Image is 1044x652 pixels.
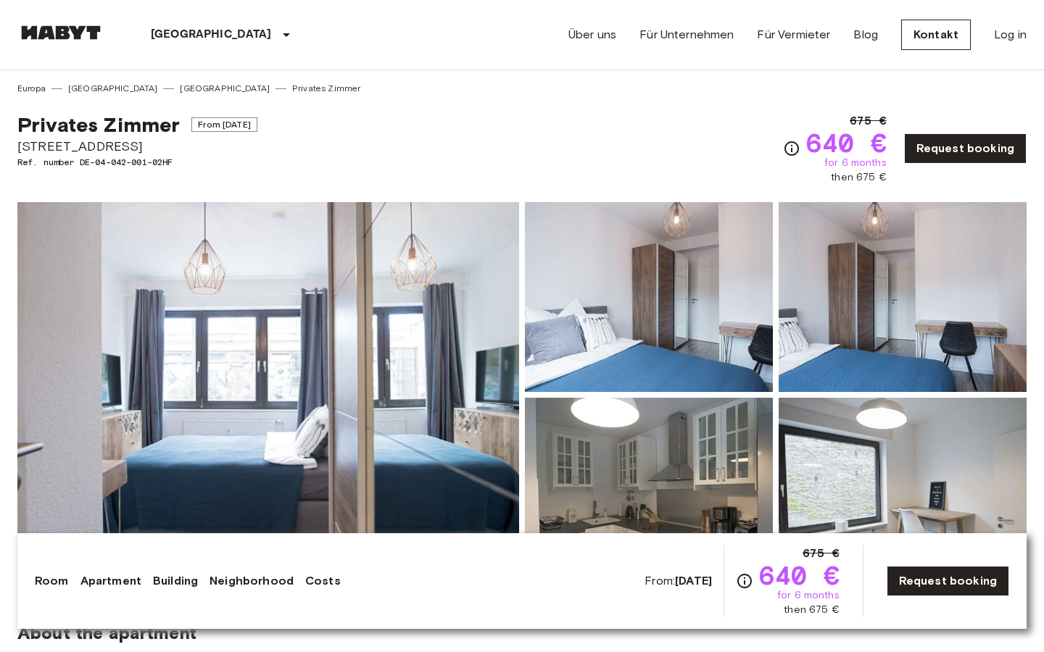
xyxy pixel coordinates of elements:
img: Picture of unit DE-04-042-001-02HF [779,202,1027,392]
span: From: [645,573,712,589]
span: then 675 € [831,170,887,185]
a: Log in [994,26,1027,43]
svg: Check cost overview for full price breakdown. Please note that discounts apply to new joiners onl... [736,572,753,590]
a: Über uns [568,26,616,43]
span: for 6 months [824,156,887,170]
span: 640 € [806,130,887,156]
span: About the apartment [17,622,196,644]
a: Room [35,572,69,590]
span: From [DATE] [191,117,257,132]
span: then 675 € [784,603,840,617]
a: Apartment [80,572,141,590]
a: Europa [17,82,46,95]
a: [GEOGRAPHIC_DATA] [68,82,158,95]
a: Für Unternehmen [639,26,734,43]
svg: Check cost overview for full price breakdown. Please note that discounts apply to new joiners onl... [783,140,800,157]
img: Habyt [17,25,104,40]
b: [DATE] [675,574,712,588]
a: Request booking [904,133,1027,164]
img: Picture of unit DE-04-042-001-02HF [525,398,773,588]
span: Privates Zimmer [17,112,180,137]
a: Request booking [887,566,1009,596]
span: for 6 months [777,588,840,603]
p: [GEOGRAPHIC_DATA] [151,26,272,43]
span: 675 € [803,545,840,562]
a: Blog [853,26,878,43]
span: 640 € [759,562,840,588]
img: Picture of unit DE-04-042-001-02HF [779,398,1027,588]
a: Building [153,572,198,590]
span: 675 € [850,112,887,130]
a: [GEOGRAPHIC_DATA] [180,82,270,95]
a: Neighborhood [210,572,294,590]
a: Für Vermieter [757,26,830,43]
a: Kontakt [901,20,971,50]
span: [STREET_ADDRESS] [17,137,257,156]
img: Marketing picture of unit DE-04-042-001-02HF [17,202,519,588]
a: Costs [305,572,341,590]
a: Privates Zimmer [292,82,360,95]
span: Ref. number DE-04-042-001-02HF [17,156,257,169]
img: Picture of unit DE-04-042-001-02HF [525,202,773,392]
